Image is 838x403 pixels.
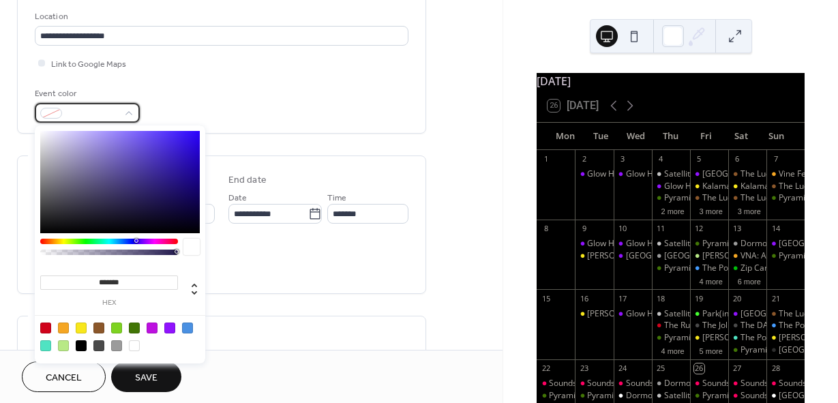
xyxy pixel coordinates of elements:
div: Dormouse: Rad Riso Open Print [728,238,766,250]
div: The Lucky Wolf [740,168,797,180]
button: 6 more [732,275,766,286]
div: Pyramid Scheme [549,390,613,402]
div: The RunOff [652,320,690,331]
div: 5 [694,154,704,164]
button: 2 more [655,205,689,216]
div: The Jolly Llama [702,320,759,331]
div: Glow Hall: Sing Sing & Gather [664,181,776,192]
div: #4A90E2 [182,323,193,333]
div: 3 [618,154,628,164]
div: 24 [618,363,628,374]
div: Vine Fest [766,168,805,180]
div: #D0021B [40,323,51,333]
span: Save [135,371,158,385]
div: The Polish Hall @ Factory Coffee [690,263,728,274]
div: 11 [656,224,666,234]
div: Vine Fest [779,168,813,180]
div: The Polish Hall @ Factory Coffee [766,320,805,331]
div: The Lucky Wolf [740,192,797,204]
div: Pyramid Scheme [702,390,766,402]
div: The DAAC [728,320,766,331]
div: Sounds of the Zoo (Old Dog Tavern) [614,378,652,389]
div: #F8E71C [76,323,87,333]
div: Satellite Records Open Mic [664,390,766,402]
div: 16 [579,293,589,303]
div: 25 [656,363,666,374]
div: End date [228,173,267,188]
div: Glow Hall: Workshop (Music Production) [614,238,652,250]
div: 10 [618,224,628,234]
div: Satellite Records Open Mic [664,238,766,250]
div: Pyramid Scheme [652,192,690,204]
div: Pyramid Scheme [664,263,728,274]
button: 3 more [732,205,766,216]
div: Glow Hall: Movie Night [575,238,613,250]
div: Bell's Eccentric Cafe [690,332,728,344]
div: Satellite Records Open Mic [652,390,690,402]
div: Satellite Records Open Mic [664,168,766,180]
div: Bell's Eccentric Cafe [766,332,805,344]
div: Glow Hall: Sing Sing & Gather [652,181,690,192]
div: Bell's Eccentric Cafe [575,250,613,262]
div: #000000 [76,340,87,351]
div: Dormouse Theater: Open Mic [626,390,738,402]
div: 27 [732,363,743,374]
div: 15 [541,293,551,303]
div: Pyramid Scheme [664,192,728,204]
div: The Potato Sack [740,332,801,344]
div: Pyramid Scheme [740,344,805,356]
div: Park(ing) Day [690,308,728,320]
div: Pyramid Scheme [690,238,728,250]
div: Kalamashoegazer Day 2 @ Bell's Eccentric Cafe [728,181,766,192]
label: hex [40,299,178,307]
div: Dormouse: Rad Riso Open Print [652,378,690,389]
div: 20 [732,293,743,303]
div: Dormouse Theater: Open Mic [614,390,652,402]
div: 12 [694,224,704,234]
div: Satellite Records Open Mic [652,168,690,180]
div: Pyramid Scheme [652,263,690,274]
div: Sun [758,123,794,150]
div: VNA: A Recipe for Abundance [728,250,766,262]
div: 2 [579,154,589,164]
div: Tue [583,123,618,150]
div: #417505 [129,323,140,333]
div: Bell's Eccentric Cafe [575,308,613,320]
div: Sounds of the Zoo (Bronson Park) [690,378,728,389]
div: The Jolly Llama [690,320,728,331]
div: The Lucky Wolf [690,192,728,204]
div: Location [35,10,406,24]
div: Sounds of the Zoo (Bell's Eccentric Cafe) [575,378,613,389]
div: Satellite Records Open Mic [652,238,690,250]
button: Cancel [22,361,106,392]
div: 23 [579,363,589,374]
div: [GEOGRAPHIC_DATA] [702,168,785,180]
div: 19 [694,293,704,303]
div: #FFFFFF [129,340,140,351]
div: Dormouse Theater [766,390,805,402]
div: 7 [770,154,781,164]
div: Glow Hall: Workshop (Music Production) [626,168,777,180]
div: Glow Hall: Workshop (Music Production) [614,308,652,320]
span: Time [327,191,346,205]
div: The RunOff [664,320,706,331]
div: [GEOGRAPHIC_DATA] [626,250,708,262]
div: Glow Hall: Workshop (Music Production) [626,238,777,250]
div: Dormouse: Rad Riso Open Print [664,378,783,389]
div: The Lucky Wolf [702,192,759,204]
div: Pyramid Scheme [766,192,805,204]
span: Link to Google Maps [51,57,126,72]
div: 17 [618,293,628,303]
div: Sounds of the Zoo ([PERSON_NAME] Eccentric Cafe) [587,378,783,389]
span: Cancel [46,371,82,385]
div: The Lucky Wolf [766,181,805,192]
div: The Lucky Wolf [728,168,766,180]
div: Pyramid Scheme [575,390,613,402]
div: The Lucky Wolf: Sunday Sessions [766,308,805,320]
div: [DATE] [537,73,805,89]
button: Save [111,361,181,392]
div: 4 [656,154,666,164]
div: Thu [653,123,689,150]
div: 13 [732,224,743,234]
